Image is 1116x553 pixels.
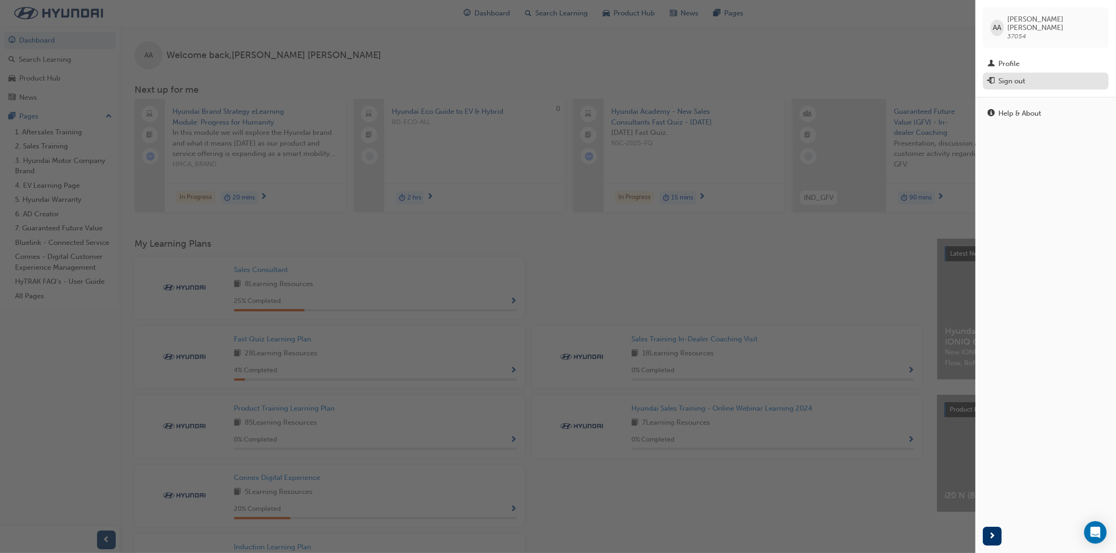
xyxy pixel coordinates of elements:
[983,105,1109,122] a: Help & About
[988,110,995,118] span: info-icon
[989,531,996,542] span: next-icon
[998,108,1041,119] div: Help & About
[998,76,1025,87] div: Sign out
[998,59,1019,69] div: Profile
[988,60,995,68] span: man-icon
[988,77,995,86] span: exit-icon
[1008,32,1026,40] span: 37054
[983,55,1109,73] a: Profile
[993,22,1001,33] span: AA
[1008,15,1101,32] span: [PERSON_NAME] [PERSON_NAME]
[1084,521,1107,544] div: Open Intercom Messenger
[983,73,1109,90] button: Sign out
